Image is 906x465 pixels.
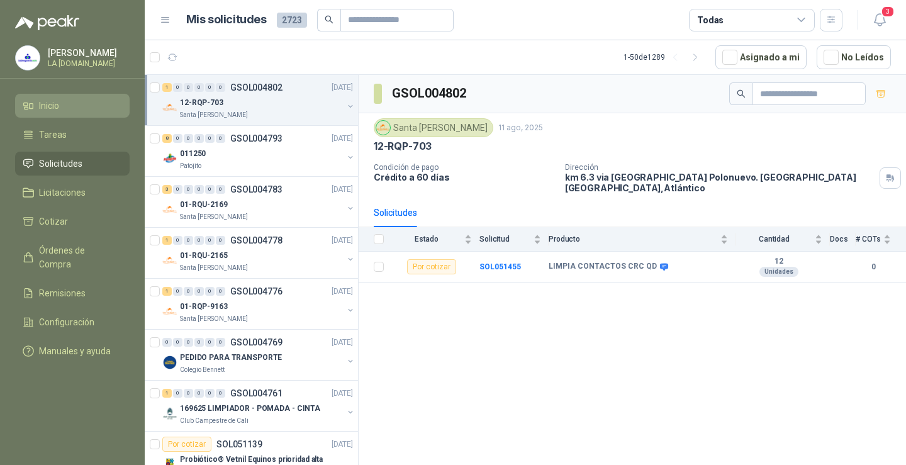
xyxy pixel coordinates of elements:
div: Por cotizar [407,259,456,274]
div: 0 [216,185,225,194]
div: 0 [184,338,193,347]
div: 0 [194,287,204,296]
a: Cotizar [15,210,130,233]
span: Solicitud [479,235,531,244]
p: Crédito a 60 días [374,172,555,182]
img: Company Logo [162,151,177,166]
div: 0 [173,287,182,296]
img: Logo peakr [15,15,79,30]
p: [DATE] [332,337,353,349]
p: GSOL004783 [230,185,282,194]
span: Cantidad [735,235,812,244]
div: 0 [194,185,204,194]
img: Company Logo [162,100,177,115]
h3: GSOL004802 [392,84,468,103]
p: 011250 [180,148,206,160]
p: 01-RQU-2165 [180,250,228,262]
a: Licitaciones [15,181,130,204]
img: Company Logo [16,46,40,70]
img: Company Logo [162,355,177,370]
div: 0 [205,185,215,194]
p: 12-RQP-703 [180,97,223,109]
div: 1 [162,287,172,296]
p: km 6.3 via [GEOGRAPHIC_DATA] Polonuevo. [GEOGRAPHIC_DATA] [GEOGRAPHIC_DATA] , Atlántico [565,172,875,193]
p: GSOL004802 [230,83,282,92]
p: Santa [PERSON_NAME] [180,212,248,222]
a: Inicio [15,94,130,118]
div: Todas [697,13,724,27]
p: [DATE] [332,235,353,247]
div: 0 [216,236,225,245]
span: search [737,89,746,98]
div: 0 [162,338,172,347]
span: Licitaciones [39,186,86,199]
th: Solicitud [479,227,549,252]
div: 3 [162,185,172,194]
div: 0 [205,83,215,92]
th: Producto [549,227,735,252]
a: Órdenes de Compra [15,238,130,276]
a: 0 0 0 0 0 0 GSOL004769[DATE] Company LogoPEDIDO PARA TRANSPORTEColegio Bennett [162,335,355,375]
div: 8 [162,134,172,143]
div: 0 [216,134,225,143]
div: 0 [194,389,204,398]
span: Inicio [39,99,59,113]
span: Producto [549,235,718,244]
p: 01-RQU-2169 [180,199,228,211]
div: 0 [205,287,215,296]
span: Estado [391,235,462,244]
p: Patojito [180,161,201,171]
p: 169625 LIMPIADOR - POMADA - CINTA [180,403,320,415]
div: Santa [PERSON_NAME] [374,118,493,137]
p: [DATE] [332,439,353,451]
a: 1 0 0 0 0 0 GSOL004778[DATE] Company Logo01-RQU-2165Santa [PERSON_NAME] [162,233,355,273]
span: Manuales y ayuda [39,344,111,358]
th: Docs [830,227,856,252]
img: Company Logo [376,121,390,135]
p: [PERSON_NAME] [48,48,126,57]
p: GSOL004778 [230,236,282,245]
p: LA [DOMAIN_NAME] [48,60,126,67]
button: No Leídos [817,45,891,69]
button: 3 [868,9,891,31]
div: 0 [205,338,215,347]
div: 0 [184,83,193,92]
div: Solicitudes [374,206,417,220]
p: Santa [PERSON_NAME] [180,314,248,324]
a: 1 0 0 0 0 0 GSOL004776[DATE] Company Logo01-RQP-9163Santa [PERSON_NAME] [162,284,355,324]
p: PEDIDO PARA TRANSPORTE [180,352,282,364]
div: 1 - 50 de 1289 [624,47,705,67]
p: Condición de pago [374,163,555,172]
div: 0 [194,134,204,143]
a: SOL051455 [479,262,521,271]
div: 0 [194,236,204,245]
a: 1 0 0 0 0 0 GSOL004802[DATE] Company Logo12-RQP-703Santa [PERSON_NAME] [162,80,355,120]
p: Santa [PERSON_NAME] [180,263,248,273]
a: Manuales y ayuda [15,339,130,363]
span: search [325,15,333,24]
div: 0 [194,338,204,347]
div: 0 [173,338,182,347]
span: Remisiones [39,286,86,300]
div: 0 [173,389,182,398]
span: 2723 [277,13,307,28]
p: GSOL004761 [230,389,282,398]
div: 0 [205,134,215,143]
th: # COTs [856,227,906,252]
p: Colegio Bennett [180,365,225,375]
span: Solicitudes [39,157,82,171]
div: 0 [184,134,193,143]
div: 0 [184,287,193,296]
h1: Mis solicitudes [186,11,267,29]
a: 1 0 0 0 0 0 GSOL004761[DATE] Company Logo169625 LIMPIADOR - POMADA - CINTAClub Campestre de Cali [162,386,355,426]
div: 1 [162,236,172,245]
b: 0 [856,261,891,273]
div: Por cotizar [162,437,211,452]
div: 0 [173,185,182,194]
a: Solicitudes [15,152,130,176]
span: Órdenes de Compra [39,244,118,271]
span: Tareas [39,128,67,142]
a: Remisiones [15,281,130,305]
p: [DATE] [332,133,353,145]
